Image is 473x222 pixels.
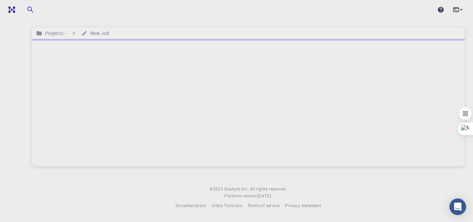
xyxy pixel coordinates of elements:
h6: New Job [88,29,109,37]
span: Video Tutorials [212,203,242,208]
a: Documentation [176,202,206,209]
a: Video Tutorials [212,202,242,209]
div: Open Intercom Messenger [449,198,466,215]
span: Exabyte Inc. [224,186,249,192]
nav: breadcrumb [35,29,111,37]
span: All rights reserved. [250,186,287,193]
span: Documentation [176,203,206,208]
a: Terms of service [248,202,279,209]
img: logo [6,6,15,13]
span: [DATE] . [258,193,272,198]
h6: Projects - [42,29,66,37]
span: Platform version [224,193,257,199]
a: [DATE]. [258,193,272,199]
span: Terms of service [248,203,279,208]
span: Privacy statement [285,203,321,208]
a: Exabyte Inc. [224,186,249,193]
a: Privacy statement [285,202,321,209]
span: © 2025 [209,186,224,193]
